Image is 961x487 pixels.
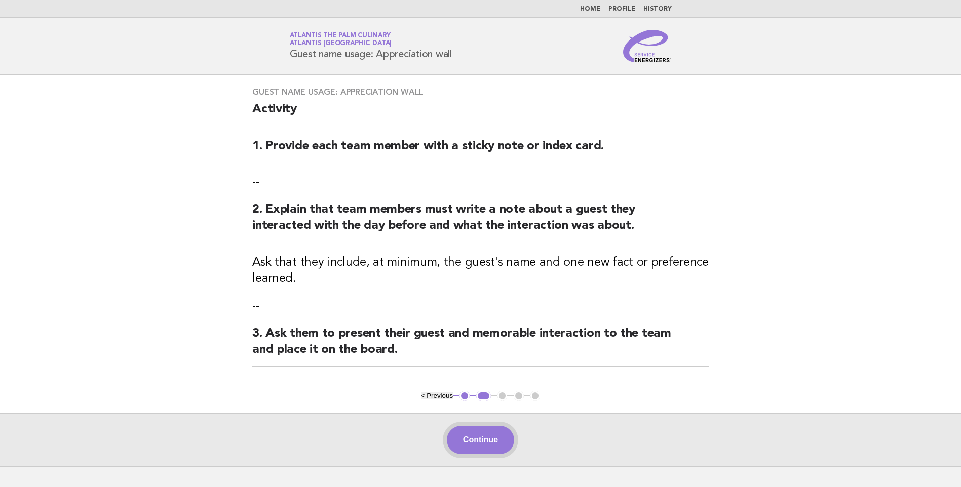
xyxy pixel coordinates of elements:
[447,426,514,454] button: Continue
[252,101,709,126] h2: Activity
[290,40,392,47] span: Atlantis [GEOGRAPHIC_DATA]
[252,87,709,97] h3: Guest name usage: Appreciation wall
[608,6,635,12] a: Profile
[459,391,470,401] button: 1
[421,392,453,399] button: < Previous
[252,201,709,242] h2: 2. Explain that team members must write a note about a guest they interacted with the day before ...
[252,326,709,367] h2: 3. Ask them to present their guest and memorable interaction to the team and place it on the board.
[580,6,600,12] a: Home
[252,255,709,287] h3: Ask that they include, at minimum, the guest's name and one new fact or preference learned.
[252,138,709,163] h2: 1. Provide each team member with a sticky note or index card.
[290,33,452,59] h1: Guest name usage: Appreciation wall
[643,6,672,12] a: History
[476,391,491,401] button: 2
[290,32,392,47] a: Atlantis The Palm CulinaryAtlantis [GEOGRAPHIC_DATA]
[252,299,709,313] p: --
[252,175,709,189] p: --
[623,30,672,62] img: Service Energizers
